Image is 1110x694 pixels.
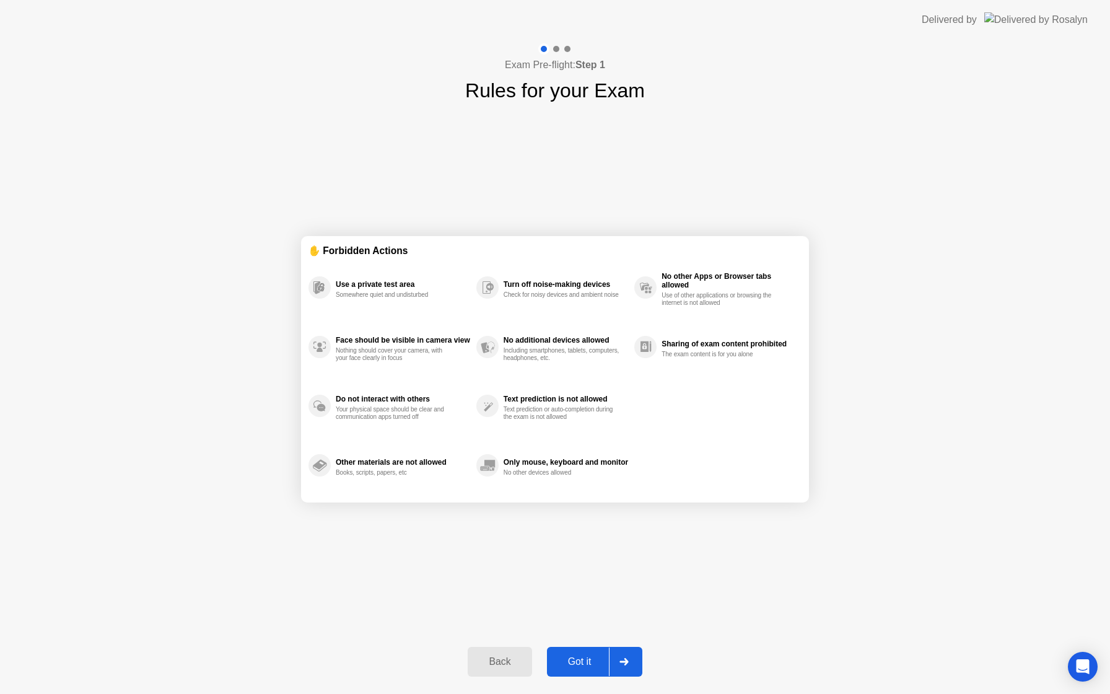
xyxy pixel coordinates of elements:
[336,347,453,362] div: Nothing should cover your camera, with your face clearly in focus
[471,656,528,667] div: Back
[336,336,470,345] div: Face should be visible in camera view
[504,395,628,403] div: Text prediction is not allowed
[336,280,470,289] div: Use a private test area
[504,336,628,345] div: No additional devices allowed
[662,351,779,358] div: The exam content is for you alone
[504,280,628,289] div: Turn off noise-making devices
[308,244,802,258] div: ✋ Forbidden Actions
[504,469,621,477] div: No other devices allowed
[551,656,609,667] div: Got it
[468,647,531,677] button: Back
[505,58,605,72] h4: Exam Pre-flight:
[547,647,642,677] button: Got it
[504,458,628,467] div: Only mouse, keyboard and monitor
[336,395,470,403] div: Do not interact with others
[662,340,795,348] div: Sharing of exam content prohibited
[336,458,470,467] div: Other materials are not allowed
[922,12,977,27] div: Delivered by
[575,59,605,70] b: Step 1
[504,406,621,421] div: Text prediction or auto-completion during the exam is not allowed
[336,406,453,421] div: Your physical space should be clear and communication apps turned off
[662,272,795,289] div: No other Apps or Browser tabs allowed
[984,12,1088,27] img: Delivered by Rosalyn
[336,469,453,477] div: Books, scripts, papers, etc
[504,291,621,299] div: Check for noisy devices and ambient noise
[504,347,621,362] div: Including smartphones, tablets, computers, headphones, etc.
[1068,652,1098,682] div: Open Intercom Messenger
[662,292,779,307] div: Use of other applications or browsing the internet is not allowed
[465,76,645,105] h1: Rules for your Exam
[336,291,453,299] div: Somewhere quiet and undisturbed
